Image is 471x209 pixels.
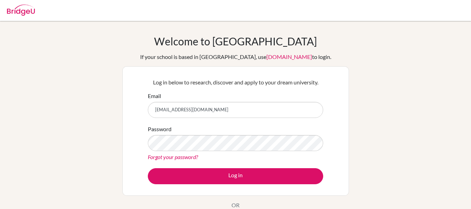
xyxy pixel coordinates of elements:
[154,35,317,47] h1: Welcome to [GEOGRAPHIC_DATA]
[266,53,312,60] a: [DOMAIN_NAME]
[148,125,172,133] label: Password
[148,154,198,160] a: Forgot your password?
[148,92,161,100] label: Email
[7,5,35,16] img: Bridge-U
[140,53,331,61] div: If your school is based in [GEOGRAPHIC_DATA], use to login.
[148,78,323,87] p: Log in below to research, discover and apply to your dream university.
[148,168,323,184] button: Log in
